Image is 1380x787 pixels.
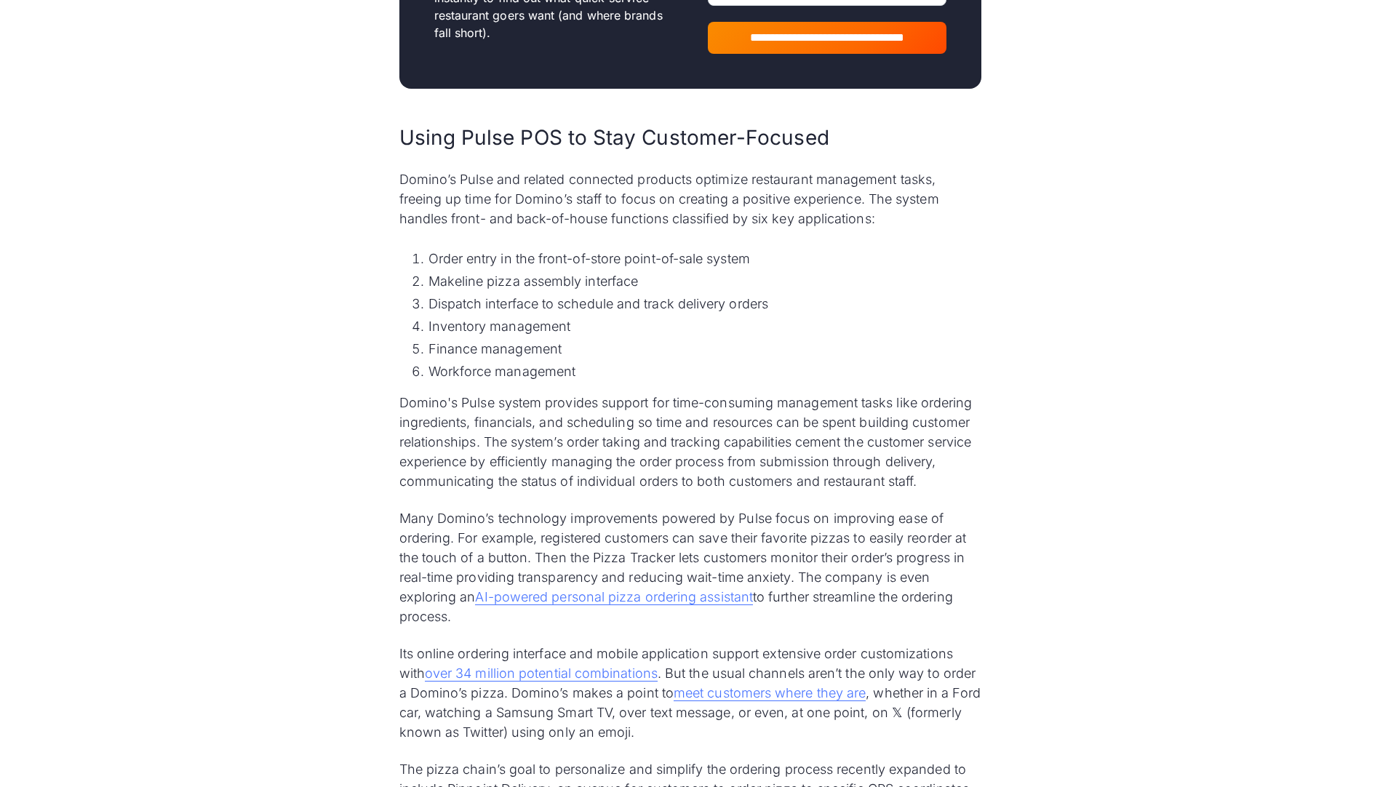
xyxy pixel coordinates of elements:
a: over 34 million potential combinations [425,666,658,682]
a: AI-powered personal pizza ordering assistant [475,589,753,605]
p: Its online ordering interface and mobile application support extensive order customizations with ... [399,644,981,742]
p: Domino’s Pulse and related connected products optimize restaurant management tasks, freeing up ti... [399,169,981,228]
li: Order entry in the front-of-store point-of-sale system [428,249,981,268]
li: Inventory management [428,316,981,336]
li: Makeline pizza assembly interface [428,271,981,291]
li: Dispatch interface to schedule and track delivery orders [428,294,981,313]
li: Finance management [428,339,981,359]
h2: Using Pulse POS to Stay Customer-Focused [399,124,981,152]
p: Domino's Pulse system provides support for time-consuming management tasks like ordering ingredie... [399,393,981,491]
li: Workforce management [428,361,981,381]
a: meet customers where they are [674,685,866,701]
p: Many Domino’s technology improvements powered by Pulse focus on improving ease of ordering. For e... [399,508,981,626]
